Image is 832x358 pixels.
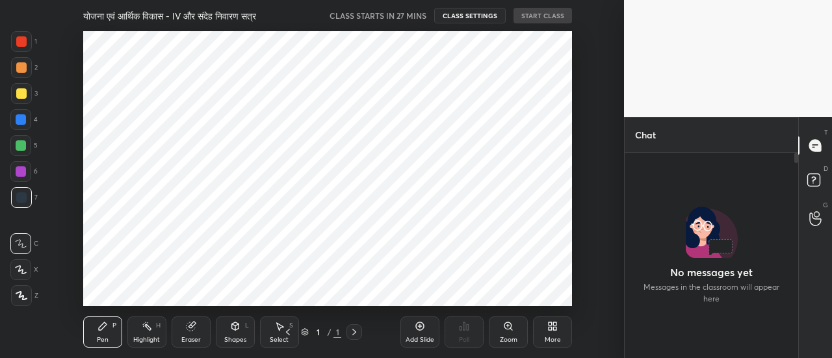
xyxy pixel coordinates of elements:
div: Select [270,337,289,343]
div: X [10,259,38,280]
div: 1 [311,328,324,336]
div: / [327,328,331,336]
div: 4 [10,109,38,130]
p: T [824,127,828,137]
div: Add Slide [406,337,434,343]
div: Zoom [500,337,517,343]
div: 3 [11,83,38,104]
h4: योजना एवं आर्थिक विकास - IV और संदेह निवारण सत्र [83,10,256,22]
div: Pen [97,337,109,343]
div: 7 [11,187,38,208]
div: Z [11,285,38,306]
div: Shapes [224,337,246,343]
button: CLASS SETTINGS [434,8,506,23]
div: 1 [333,326,341,338]
div: 2 [11,57,38,78]
div: Highlight [133,337,160,343]
div: 1 [11,31,37,52]
div: H [156,322,161,329]
div: L [245,322,249,329]
div: 6 [10,161,38,182]
h5: CLASS STARTS IN 27 MINS [330,10,426,21]
div: S [289,322,293,329]
div: More [545,337,561,343]
div: Eraser [181,337,201,343]
div: 5 [10,135,38,156]
p: D [824,164,828,173]
div: C [10,233,38,254]
div: P [112,322,116,329]
p: G [823,200,828,210]
p: Chat [625,118,666,152]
